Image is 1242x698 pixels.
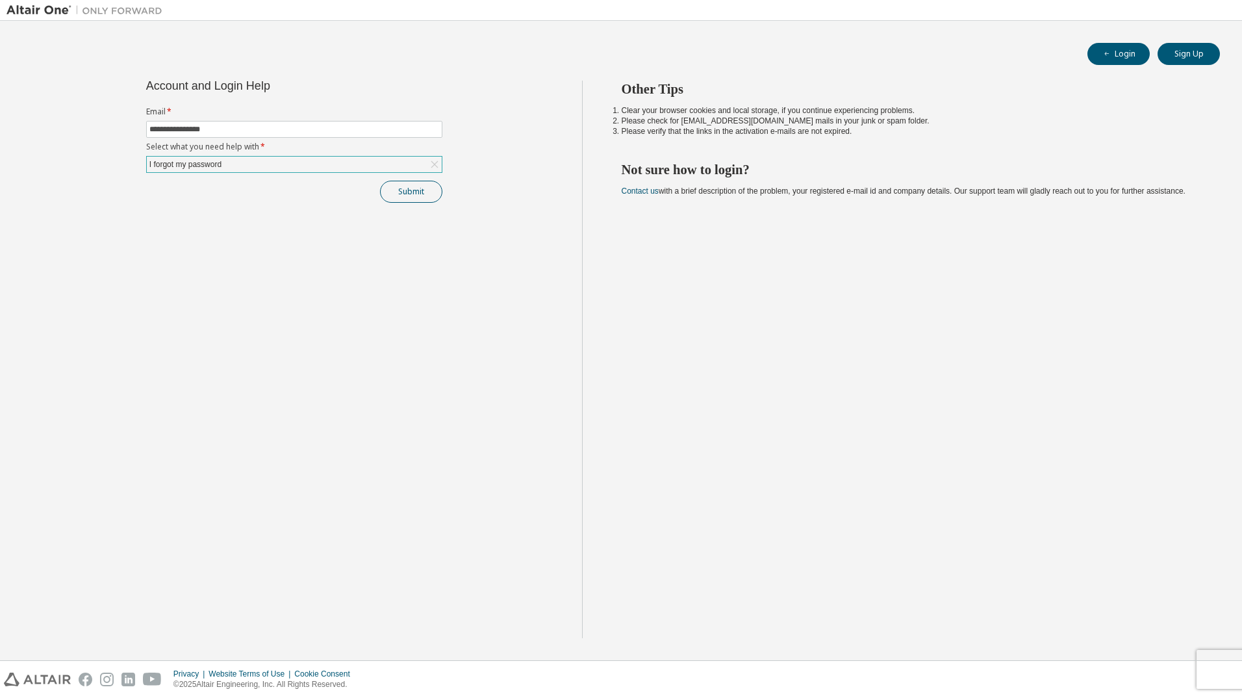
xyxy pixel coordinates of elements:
[622,105,1197,116] li: Clear your browser cookies and local storage, if you continue experiencing problems.
[173,669,209,679] div: Privacy
[173,679,358,690] p: © 2025 Altair Engineering, Inc. All Rights Reserved.
[380,181,442,203] button: Submit
[1087,43,1150,65] button: Login
[622,126,1197,136] li: Please verify that the links in the activation e-mails are not expired.
[146,81,383,91] div: Account and Login Help
[4,673,71,686] img: altair_logo.svg
[622,187,1185,196] span: with a brief description of the problem, your registered e-mail id and company details. Our suppo...
[79,673,92,686] img: facebook.svg
[146,142,442,152] label: Select what you need help with
[622,81,1197,97] h2: Other Tips
[622,116,1197,126] li: Please check for [EMAIL_ADDRESS][DOMAIN_NAME] mails in your junk or spam folder.
[294,669,357,679] div: Cookie Consent
[6,4,169,17] img: Altair One
[121,673,135,686] img: linkedin.svg
[146,107,442,117] label: Email
[622,187,659,196] a: Contact us
[147,157,223,172] div: I forgot my password
[622,161,1197,178] h2: Not sure how to login?
[209,669,294,679] div: Website Terms of Use
[147,157,442,172] div: I forgot my password
[143,673,162,686] img: youtube.svg
[100,673,114,686] img: instagram.svg
[1158,43,1220,65] button: Sign Up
